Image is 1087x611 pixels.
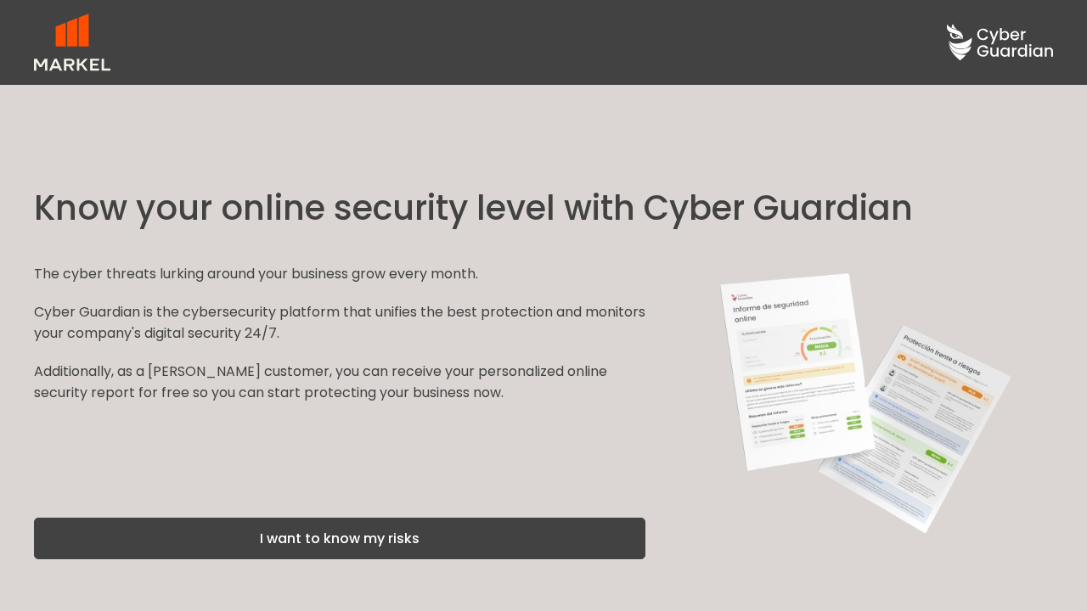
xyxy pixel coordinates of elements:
p: Cyber Guardian is the cybersecurity platform that unifies the best protection and monitors your c... [34,301,645,344]
button: I want to know my risks [34,518,645,559]
img: Cyber Guardian [679,263,1053,559]
p: Additionally, as a [PERSON_NAME] customer, you can receive your personalized online security repo... [34,361,645,403]
p: The cyber threats lurking around your business grow every month. [34,263,645,284]
h1: Know your online security level with Cyber Guardian [34,187,1053,229]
